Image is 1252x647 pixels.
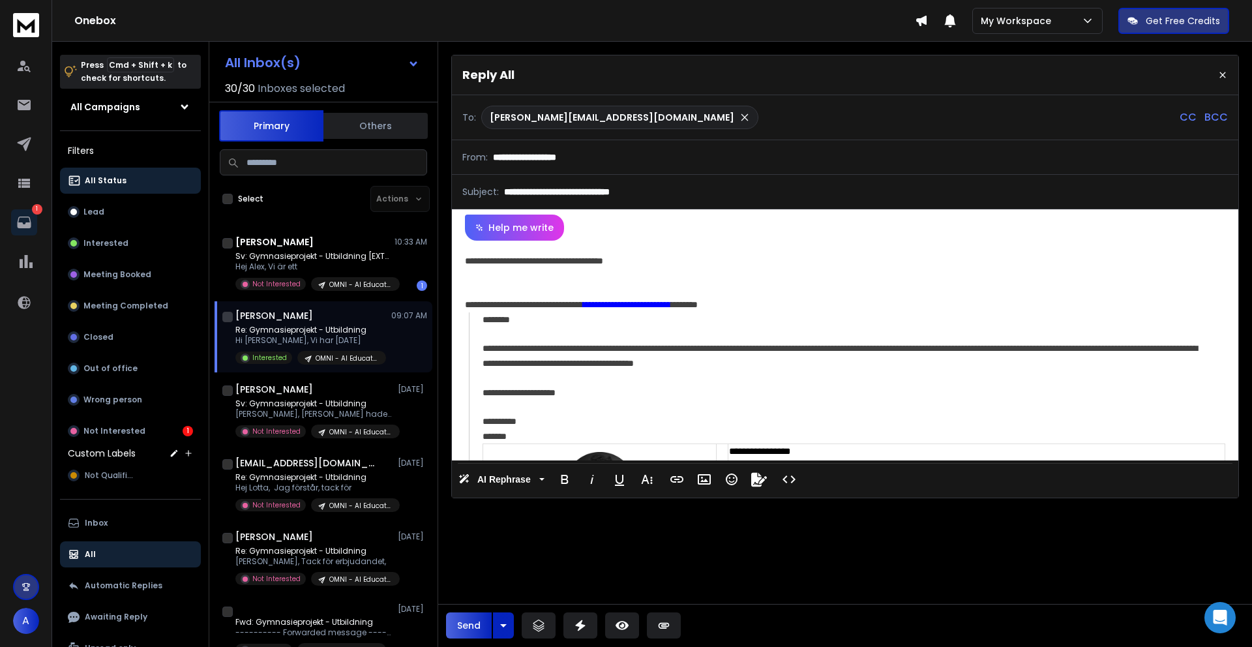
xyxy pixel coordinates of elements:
button: Send [446,612,492,639]
p: CC [1180,110,1197,125]
button: All Campaigns [60,94,201,120]
span: AI Rephrase [475,474,533,485]
button: Meeting Booked [60,262,201,288]
img: logo [13,13,39,37]
p: Re: Gymnasieprojekt - Utbildning [235,546,392,556]
p: [PERSON_NAME][EMAIL_ADDRESS][DOMAIN_NAME] [490,111,734,124]
p: Closed [83,332,113,342]
p: Hi [PERSON_NAME], Vi har [DATE] [235,335,386,346]
span: Not Qualified [85,470,138,481]
p: Meeting Booked [83,269,151,280]
h3: Custom Labels [68,447,136,460]
h1: [PERSON_NAME] [235,383,313,396]
p: [PERSON_NAME], [PERSON_NAME] hade tyvärr [235,409,392,419]
button: More Text [634,466,659,492]
p: Interested [83,238,128,248]
div: Open Intercom Messenger [1204,602,1236,633]
p: OMNI - AI Education: Insurance, 1-500 (SV) [329,280,392,290]
p: 1 [32,204,42,215]
button: All Inbox(s) [215,50,430,76]
button: Inbox [60,510,201,536]
button: Others [323,112,428,140]
h1: All Campaigns [70,100,140,113]
p: OMNI - AI Education: Translation, 1-500 (SV) [329,575,392,584]
p: Inbox [85,518,108,528]
button: Emoticons [719,466,744,492]
button: Insert Link (⌘K) [664,466,689,492]
button: Not Interested1 [60,418,201,444]
p: Re: Gymnasieprojekt - Utbildning [235,472,392,483]
p: Get Free Credits [1146,14,1220,27]
button: Not Qualified [60,462,201,489]
h3: Filters [60,142,201,160]
p: OMNI - AI Education: Law companies | 1-100 (SV) [329,427,392,437]
button: Meeting Completed [60,293,201,319]
p: Hej Alex, Vi är ett [235,262,392,272]
h3: Inboxes selected [258,81,345,97]
h1: Onebox [74,13,915,29]
p: Sv: Gymnasieprojekt - Utbildning [235,399,392,409]
p: Not Interested [83,426,145,436]
p: Not Interested [252,574,301,584]
button: All [60,541,201,567]
button: Closed [60,324,201,350]
p: BCC [1204,110,1228,125]
p: OMNI - AI Education: Insurance, 1-500 (SV) [316,354,378,363]
button: Code View [777,466,801,492]
button: Automatic Replies [60,573,201,599]
p: My Workspace [981,14,1056,27]
p: To: [462,111,476,124]
button: Underline (⌘U) [607,466,632,492]
p: Hej Lotta, Jag förstår, tack för [235,483,392,493]
p: Not Interested [252,279,301,289]
div: 1 [183,426,193,436]
span: Cmd + Shift + k [107,57,174,72]
a: 1 [11,209,37,235]
p: From: [462,151,488,164]
p: Sv: Gymnasieprojekt - Utbildning [EXTERNAL] [235,251,392,262]
button: Help me write [465,215,564,241]
p: OMNI - AI Education: Staffing & Recruiting, 1-500 (SV) [329,501,392,511]
p: Out of office [83,363,138,374]
p: Interested [252,353,287,363]
img: 8qDahfkwlMmU4PmUGmEhz-8aow136G0Nzo3H61m0bLMjiJWbCrsvNeLo7D4Km7R-UJyb0ueUXr0p8xaIs58IcyJImqY_s0eyT... [565,452,635,519]
button: Wrong person [60,387,201,413]
p: All Status [85,175,127,186]
h1: [PERSON_NAME] [235,530,313,543]
button: Signature [747,466,771,492]
p: [DATE] [398,458,427,468]
button: Interested [60,230,201,256]
p: [DATE] [398,604,427,614]
p: ---------- Forwarded message --------- From: [PERSON_NAME] [235,627,392,638]
button: AI Rephrase [456,466,547,492]
button: Bold (⌘B) [552,466,577,492]
div: 1 [417,280,427,291]
button: A [13,608,39,634]
button: All Status [60,168,201,194]
p: Not Interested [252,500,301,510]
h1: [PERSON_NAME] [235,235,314,248]
label: Select [238,194,263,204]
p: Lead [83,207,104,217]
button: Get Free Credits [1118,8,1229,34]
p: Wrong person [83,395,142,405]
p: Not Interested [252,427,301,436]
button: Awaiting Reply [60,604,201,630]
button: Primary [219,110,323,142]
p: Reply All [462,66,514,84]
p: [PERSON_NAME], Tack för erbjudandet, [235,556,392,567]
p: Re: Gymnasieprojekt - Utbildning [235,325,386,335]
p: Meeting Completed [83,301,168,311]
p: Automatic Replies [85,580,162,591]
p: 10:33 AM [395,237,427,247]
button: Lead [60,199,201,225]
button: Insert Image (⌘P) [692,466,717,492]
p: Subject: [462,185,499,198]
button: Italic (⌘I) [580,466,604,492]
p: All [85,549,96,560]
button: Out of office [60,355,201,382]
h1: [PERSON_NAME] [235,309,313,322]
h1: All Inbox(s) [225,56,301,69]
p: Fwd: Gymnasieprojekt - Utbildning [235,617,392,627]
